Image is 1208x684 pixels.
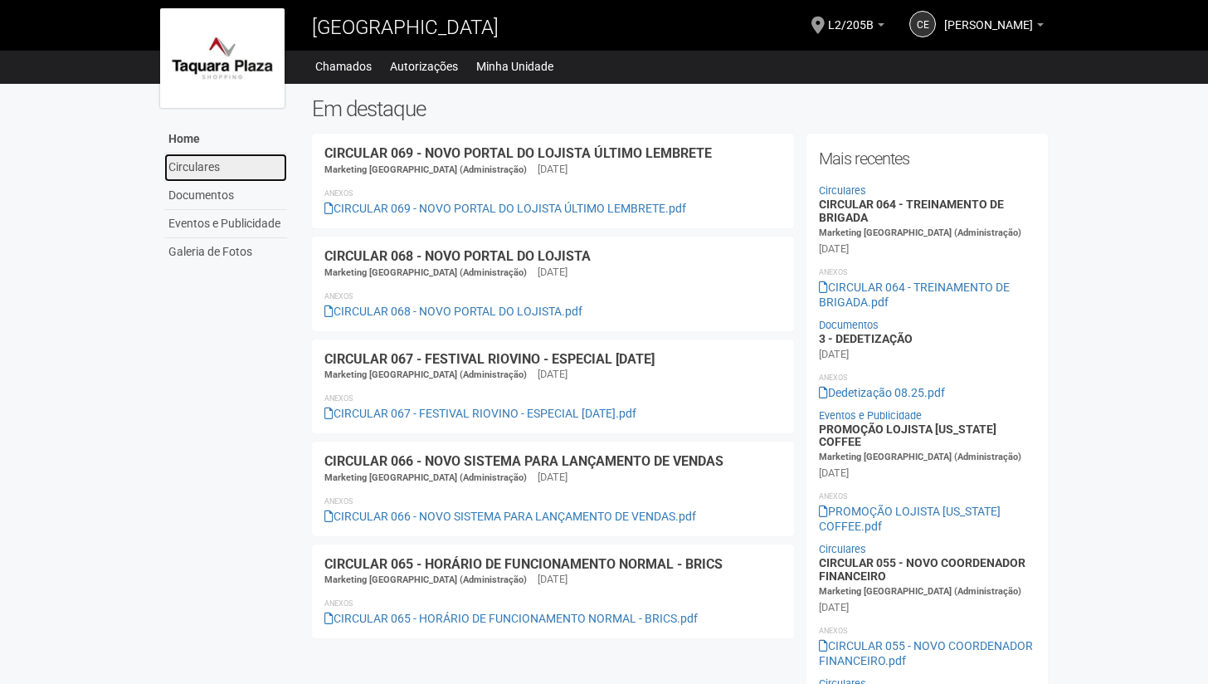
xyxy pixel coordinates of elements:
[324,472,527,483] span: Marketing [GEOGRAPHIC_DATA] (Administração)
[324,248,591,264] a: CIRCULAR 068 - NOVO PORTAL DO LOJISTA
[164,125,287,154] a: Home
[819,505,1001,533] a: PROMOÇÃO LOJISTA [US_STATE] COFFEE.pdf
[828,21,884,34] a: L2/205B
[819,639,1033,667] a: CIRCULAR 055 - NOVO COORDENADOR FINANCEIRO.pdf
[819,386,945,399] a: Dedetização 08.25.pdf
[819,489,1035,504] li: Anexos
[819,242,849,256] div: [DATE]
[324,510,696,523] a: CIRCULAR 066 - NOVO SISTEMA PARA LANÇAMENTO DE VENDAS.pdf
[819,370,1035,385] li: Anexos
[324,556,723,572] a: CIRCULAR 065 - HORÁRIO DE FUNCIONAMENTO NORMAL - BRICS
[164,238,287,266] a: Galeria de Fotos
[324,351,655,367] a: CIRCULAR 067 - FESTIVAL RIOVINO - ESPECIAL [DATE]
[324,494,782,509] li: Anexos
[324,574,527,585] span: Marketing [GEOGRAPHIC_DATA] (Administração)
[819,543,866,555] a: Circulares
[324,145,712,161] a: CIRCULAR 069 - NOVO PORTAL DO LOJISTA ÚLTIMO LEMBRETE
[324,596,782,611] li: Anexos
[819,600,849,615] div: [DATE]
[819,281,1010,309] a: CIRCULAR 064 - TREINAMENTO DE BRIGADA.pdf
[164,182,287,210] a: Documentos
[819,409,922,422] a: Eventos e Publicidade
[538,470,567,485] div: [DATE]
[324,407,636,420] a: CIRCULAR 067 - FESTIVAL RIOVINO - ESPECIAL [DATE].pdf
[476,55,553,78] a: Minha Unidade
[819,623,1035,638] li: Anexos
[312,16,499,39] span: [GEOGRAPHIC_DATA]
[324,453,723,469] a: CIRCULAR 066 - NOVO SISTEMA PARA LANÇAMENTO DE VENDAS
[324,612,698,625] a: CIRCULAR 065 - HORÁRIO DE FUNCIONAMENTO NORMAL - BRICS.pdf
[944,2,1033,32] span: Carlos Eduardo Rodrigues Gomes
[390,55,458,78] a: Autorizações
[819,265,1035,280] li: Anexos
[819,332,913,345] a: 3 - DEDETIZAÇÃO
[164,210,287,238] a: Eventos e Publicidade
[312,96,1048,121] h2: Em destaque
[324,289,782,304] li: Anexos
[538,367,567,382] div: [DATE]
[819,466,849,481] div: [DATE]
[324,369,527,380] span: Marketing [GEOGRAPHIC_DATA] (Administração)
[324,391,782,406] li: Anexos
[819,347,849,362] div: [DATE]
[538,265,567,280] div: [DATE]
[944,21,1044,34] a: [PERSON_NAME]
[819,586,1021,597] span: Marketing [GEOGRAPHIC_DATA] (Administração)
[909,11,936,37] a: CE
[819,146,1035,171] h2: Mais recentes
[164,154,287,182] a: Circulares
[315,55,372,78] a: Chamados
[324,186,782,201] li: Anexos
[160,8,285,108] img: logo.jpg
[819,452,1021,462] span: Marketing [GEOGRAPHIC_DATA] (Administração)
[324,164,527,175] span: Marketing [GEOGRAPHIC_DATA] (Administração)
[538,572,567,587] div: [DATE]
[819,184,866,197] a: Circulares
[819,556,1025,582] a: CIRCULAR 055 - NOVO COORDENADOR FINANCEIRO
[819,198,1004,223] a: CIRCULAR 064 - TREINAMENTO DE BRIGADA
[324,305,582,318] a: CIRCULAR 068 - NOVO PORTAL DO LOJISTA.pdf
[819,423,996,448] a: PROMOÇÃO LOJISTA [US_STATE] COFFEE
[819,319,879,331] a: Documentos
[324,267,527,278] span: Marketing [GEOGRAPHIC_DATA] (Administração)
[828,2,874,32] span: L2/205B
[819,227,1021,238] span: Marketing [GEOGRAPHIC_DATA] (Administração)
[324,202,686,215] a: CIRCULAR 069 - NOVO PORTAL DO LOJISTA ÚLTIMO LEMBRETE.pdf
[538,162,567,177] div: [DATE]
